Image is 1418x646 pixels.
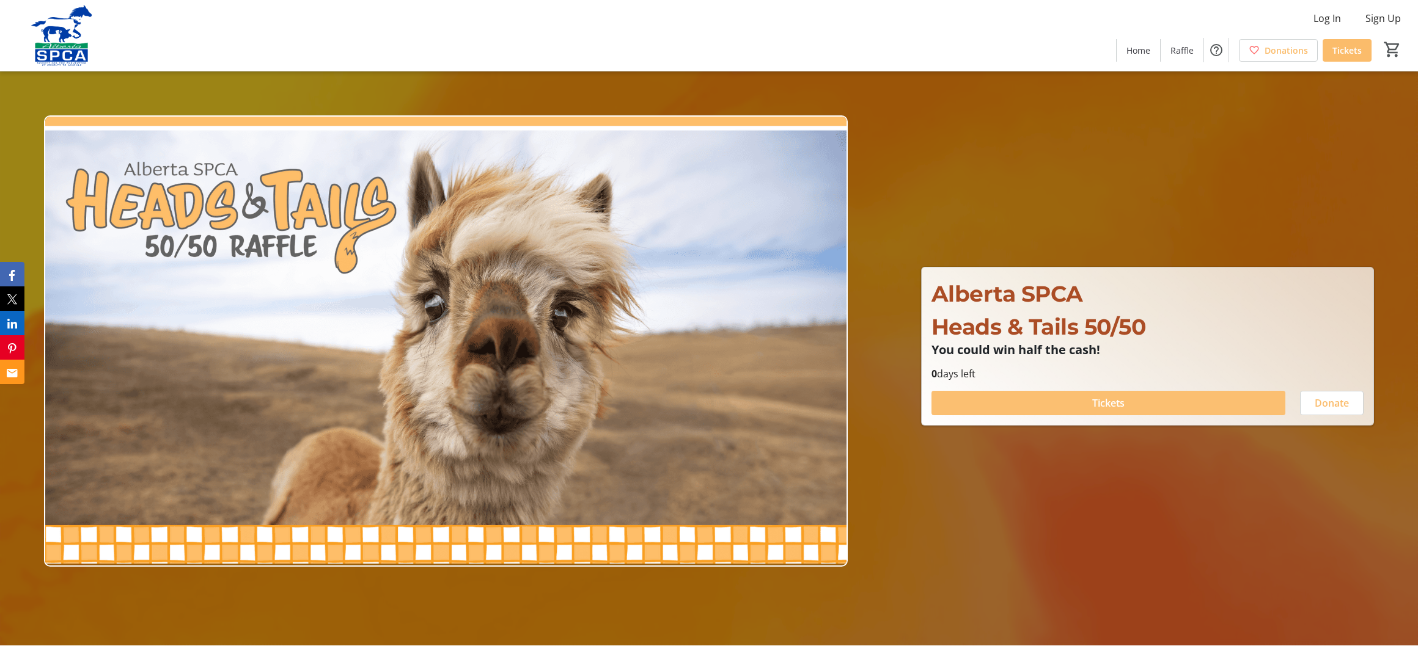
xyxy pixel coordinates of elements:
button: Help [1204,38,1229,62]
span: Donate [1315,396,1349,410]
span: Home [1126,44,1150,57]
button: Sign Up [1356,9,1411,28]
span: Log In [1313,11,1341,26]
a: Raffle [1161,39,1203,62]
span: Donations [1265,44,1308,57]
span: Tickets [1092,396,1125,410]
img: Campaign CTA Media Photo [44,115,848,567]
span: Raffle [1170,44,1194,57]
button: Cart [1381,38,1403,60]
a: Donations [1239,39,1318,62]
a: Tickets [1323,39,1372,62]
span: Sign Up [1365,11,1401,26]
p: days left [931,366,1364,381]
button: Log In [1304,9,1351,28]
img: Alberta SPCA's Logo [7,5,116,66]
span: Heads & Tails 50/50 [931,313,1146,340]
a: Home [1117,39,1160,62]
span: Alberta SPCA [931,280,1083,307]
span: 0 [931,367,937,380]
p: You could win half the cash! [931,343,1364,357]
button: Donate [1300,391,1364,415]
span: Tickets [1332,44,1362,57]
button: Tickets [931,391,1285,415]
